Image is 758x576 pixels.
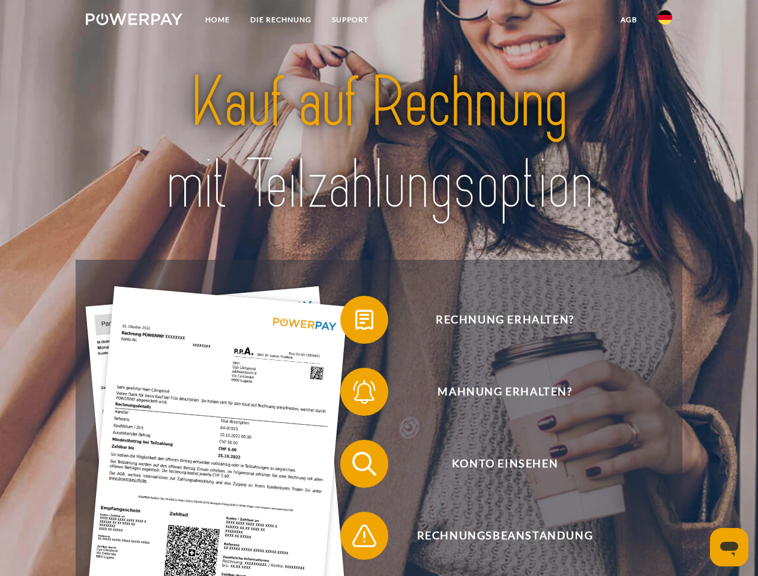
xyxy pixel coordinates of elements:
img: qb_bell.svg [349,377,379,407]
img: qb_bill.svg [349,305,379,335]
button: Konto einsehen [340,440,652,488]
iframe: Schaltfläche zum Öffnen des Messaging-Fensters [710,528,748,566]
button: Rechnungsbeanstandung [340,512,652,560]
span: Mahnung erhalten? [358,368,652,416]
a: agb [610,9,648,31]
img: qb_warning.svg [349,521,379,551]
span: Konto einsehen [358,440,652,488]
a: SUPPORT [322,9,379,31]
a: Home [195,9,240,31]
span: Rechnungsbeanstandung [358,512,652,560]
button: Rechnung erhalten? [340,296,652,344]
img: logo-powerpay-white.svg [86,13,182,25]
span: Rechnung erhalten? [358,296,652,344]
button: Mahnung erhalten? [340,368,652,416]
img: title-powerpay_de.svg [115,58,643,230]
img: qb_search.svg [349,449,379,479]
img: de [658,10,672,25]
a: DIE RECHNUNG [240,9,322,31]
